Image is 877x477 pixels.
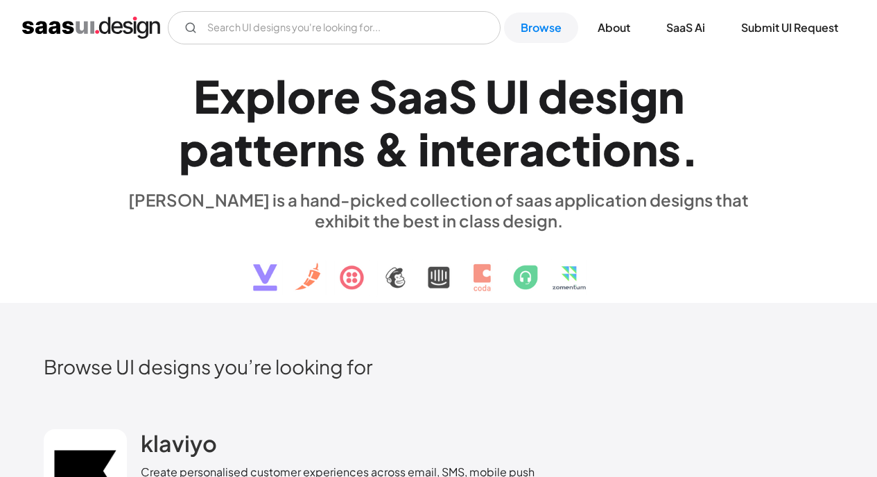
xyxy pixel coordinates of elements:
[658,122,681,175] div: s
[316,122,342,175] div: n
[120,189,758,231] div: [PERSON_NAME] is a hand-picked collection of saas application designs that exhibit the best in cl...
[595,69,618,123] div: s
[724,12,855,43] a: Submit UI Request
[299,122,316,175] div: r
[650,12,722,43] a: SaaS Ai
[430,122,456,175] div: n
[629,69,658,123] div: g
[397,69,423,123] div: a
[253,122,272,175] div: t
[245,69,275,123] div: p
[485,69,517,123] div: U
[374,122,410,175] div: &
[602,122,632,175] div: o
[369,69,397,123] div: S
[591,122,602,175] div: i
[504,12,578,43] a: Browse
[333,69,361,123] div: e
[316,69,333,123] div: r
[193,69,220,123] div: E
[418,122,430,175] div: i
[209,122,234,175] div: a
[581,12,647,43] a: About
[618,69,629,123] div: i
[168,11,501,44] input: Search UI designs you're looking for...
[168,11,501,44] form: Email Form
[502,122,519,175] div: r
[44,354,833,379] h2: Browse UI designs you’re looking for
[342,122,365,175] div: s
[519,122,545,175] div: a
[449,69,477,123] div: S
[287,69,316,123] div: o
[179,122,209,175] div: p
[568,69,595,123] div: e
[658,69,684,123] div: n
[475,122,502,175] div: e
[681,122,699,175] div: .
[517,69,530,123] div: I
[234,122,253,175] div: t
[456,122,475,175] div: t
[141,429,217,464] a: klaviyo
[272,122,299,175] div: e
[545,122,572,175] div: c
[141,429,217,457] h2: klaviyo
[120,69,758,176] h1: Explore SaaS UI design patterns & interactions.
[632,122,658,175] div: n
[275,69,287,123] div: l
[220,69,245,123] div: x
[22,17,160,39] a: home
[538,69,568,123] div: d
[229,231,649,303] img: text, icon, saas logo
[572,122,591,175] div: t
[423,69,449,123] div: a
